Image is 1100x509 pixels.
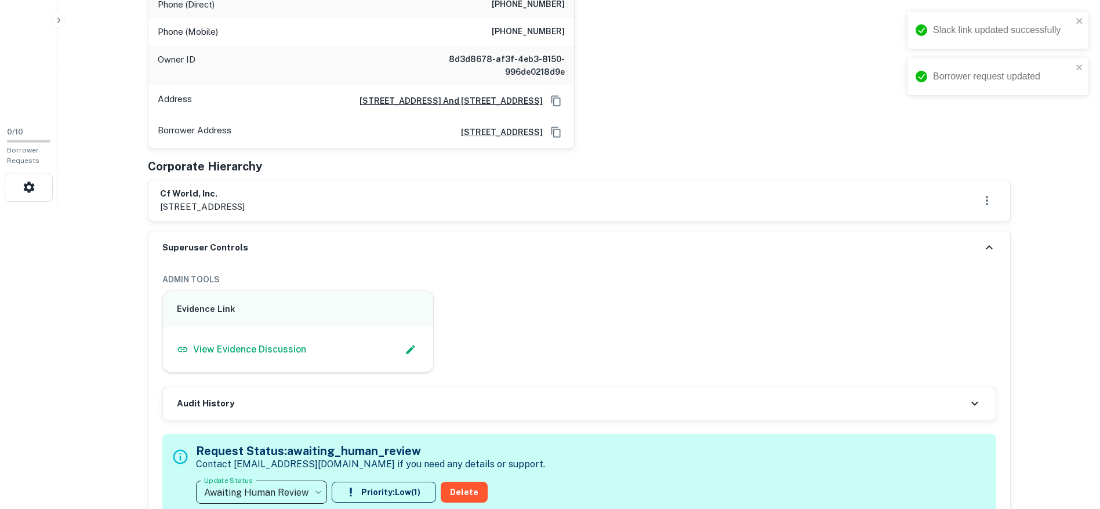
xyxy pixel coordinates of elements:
p: Owner ID [158,53,195,78]
h6: Superuser Controls [162,241,248,254]
button: Copy Address [547,92,565,110]
h6: 8d3d8678-af3f-4eb3-8150-996de0218d9e [426,53,565,78]
button: Edit Slack Link [402,341,419,358]
p: Phone (Mobile) [158,25,218,39]
a: [STREET_ADDRESS] And [STREET_ADDRESS] [350,94,543,107]
h6: ADMIN TOOLS [162,273,996,286]
button: Priority:Low(1) [332,482,436,503]
h6: cf world, inc. [160,187,245,201]
span: Borrower Requests [7,146,39,165]
p: Borrower Address [158,123,231,141]
iframe: Chat Widget [1042,416,1100,472]
h5: Request Status: awaiting_human_review [196,442,545,460]
button: close [1076,63,1084,74]
h5: Corporate Hierarchy [148,158,262,175]
button: Delete [441,482,488,503]
button: close [1076,16,1084,27]
h6: Audit History [177,397,234,410]
div: Awaiting Human Review [196,476,327,508]
span: 0 / 10 [7,128,23,136]
a: [STREET_ADDRESS] [452,126,543,139]
div: Borrower request updated [933,70,1072,83]
p: Contact [EMAIL_ADDRESS][DOMAIN_NAME] if you need any details or support. [196,457,545,471]
p: View Evidence Discussion [193,343,306,357]
p: [STREET_ADDRESS] [160,200,245,214]
label: Update Status [204,475,252,485]
button: Copy Address [547,123,565,141]
p: Address [158,92,192,110]
div: Slack link updated successfully [933,23,1072,37]
a: View Evidence Discussion [177,343,306,357]
h6: [PHONE_NUMBER] [492,25,565,39]
h6: Evidence Link [177,303,420,316]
